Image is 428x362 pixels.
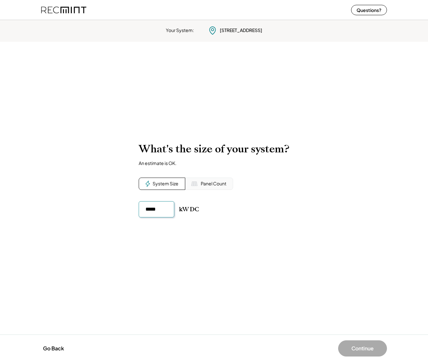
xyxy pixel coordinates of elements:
div: An estimate is OK. [139,160,177,166]
button: Questions? [351,5,387,15]
div: Panel Count [201,181,226,187]
div: Your System: [166,27,194,34]
div: kW DC [179,205,199,213]
button: Continue [338,340,387,357]
button: Go Back [41,341,66,356]
img: recmint-logotype%403x%20%281%29.jpeg [41,1,86,18]
h2: What's the size of your system? [139,143,289,155]
div: [STREET_ADDRESS] [220,27,262,34]
div: System Size [153,181,178,187]
img: Solar%20Panel%20Icon%20%281%29.svg [191,181,198,187]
